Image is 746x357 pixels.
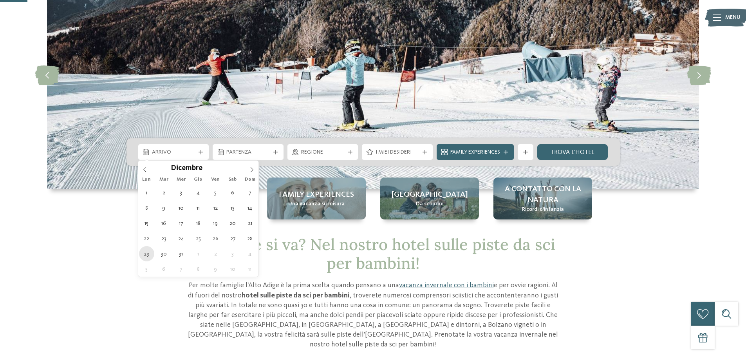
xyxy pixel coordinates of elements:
[156,261,172,277] span: Gennaio 6, 2026
[156,185,172,200] span: Dicembre 2, 2025
[416,200,444,208] span: Da scoprire
[242,261,258,277] span: Gennaio 11, 2026
[242,231,258,246] span: Dicembre 28, 2025
[225,231,240,246] span: Dicembre 27, 2025
[208,231,223,246] span: Dicembre 26, 2025
[522,206,564,214] span: Ricordi d’infanzia
[156,200,172,216] span: Dicembre 9, 2025
[202,164,228,172] input: Year
[191,185,206,200] span: Dicembre 4, 2025
[392,189,468,200] span: [GEOGRAPHIC_DATA]
[224,177,241,182] span: Sab
[493,178,592,219] a: Hotel sulle piste da sci per bambini: divertimento senza confini A contatto con la natura Ricordi...
[139,246,154,261] span: Dicembre 29, 2025
[242,246,258,261] span: Gennaio 4, 2026
[173,200,189,216] span: Dicembre 10, 2025
[191,216,206,231] span: Dicembre 18, 2025
[225,200,240,216] span: Dicembre 13, 2025
[225,246,240,261] span: Gennaio 3, 2026
[139,216,154,231] span: Dicembre 15, 2025
[152,149,195,156] span: Arrivo
[191,200,206,216] span: Dicembre 11, 2025
[173,246,189,261] span: Dicembre 31, 2025
[241,177,258,182] span: Dom
[139,200,154,216] span: Dicembre 8, 2025
[173,216,189,231] span: Dicembre 17, 2025
[187,281,559,350] p: Per molte famiglie l'Alto Adige è la prima scelta quando pensano a una e per ovvie ragioni. Al di...
[450,149,500,156] span: Family Experiences
[242,216,258,231] span: Dicembre 21, 2025
[225,261,240,277] span: Gennaio 10, 2026
[191,234,555,273] span: Dov’è che si va? Nel nostro hotel sulle piste da sci per bambini!
[173,185,189,200] span: Dicembre 3, 2025
[173,261,189,277] span: Gennaio 7, 2026
[208,261,223,277] span: Gennaio 9, 2026
[208,216,223,231] span: Dicembre 19, 2025
[138,177,155,182] span: Lun
[242,185,258,200] span: Dicembre 7, 2025
[155,177,172,182] span: Mar
[399,282,494,289] a: vacanza invernale con i bambini
[190,177,207,182] span: Gio
[242,200,258,216] span: Dicembre 14, 2025
[242,292,350,299] strong: hotel sulle piste da sci per bambini
[156,246,172,261] span: Dicembre 30, 2025
[288,200,345,208] span: Una vacanza su misura
[156,231,172,246] span: Dicembre 23, 2025
[156,216,172,231] span: Dicembre 16, 2025
[501,184,584,206] span: A contatto con la natura
[226,149,270,156] span: Partenza
[267,178,366,219] a: Hotel sulle piste da sci per bambini: divertimento senza confini Family experiences Una vacanza s...
[537,144,608,160] a: trova l’hotel
[208,185,223,200] span: Dicembre 5, 2025
[225,185,240,200] span: Dicembre 6, 2025
[208,246,223,261] span: Gennaio 2, 2026
[301,149,345,156] span: Regione
[191,261,206,277] span: Gennaio 8, 2026
[207,177,224,182] span: Ven
[171,165,202,172] span: Dicembre
[191,246,206,261] span: Gennaio 1, 2026
[191,231,206,246] span: Dicembre 25, 2025
[208,200,223,216] span: Dicembre 12, 2025
[139,261,154,277] span: Gennaio 5, 2026
[139,231,154,246] span: Dicembre 22, 2025
[376,149,419,156] span: I miei desideri
[279,189,354,200] span: Family experiences
[173,231,189,246] span: Dicembre 24, 2025
[225,216,240,231] span: Dicembre 20, 2025
[172,177,190,182] span: Mer
[380,178,479,219] a: Hotel sulle piste da sci per bambini: divertimento senza confini [GEOGRAPHIC_DATA] Da scoprire
[139,185,154,200] span: Dicembre 1, 2025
